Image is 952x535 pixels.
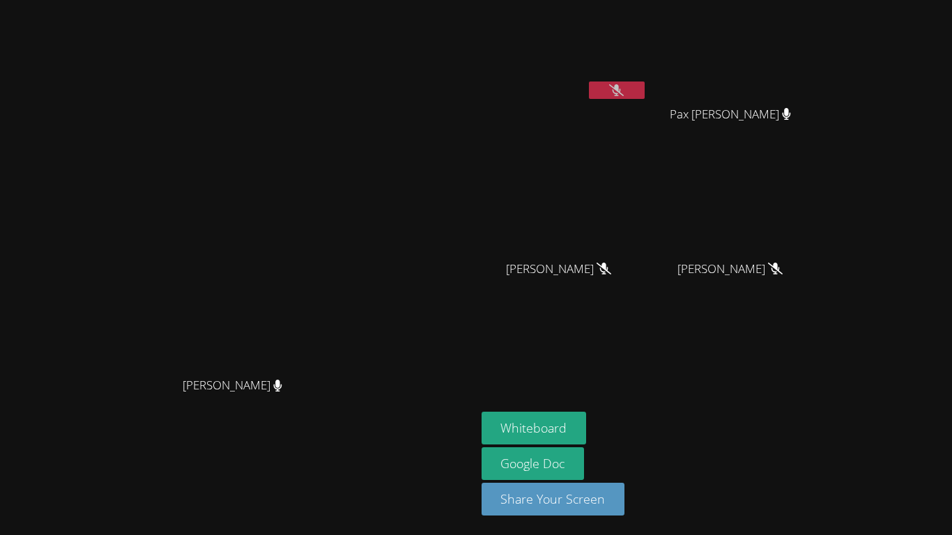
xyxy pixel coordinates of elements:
[183,375,282,396] span: [PERSON_NAME]
[482,483,625,515] button: Share Your Screen
[482,447,585,480] a: Google Doc
[506,259,611,279] span: [PERSON_NAME]
[677,259,783,279] span: [PERSON_NAME]
[670,104,791,125] span: Pax [PERSON_NAME]
[482,412,587,444] button: Whiteboard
